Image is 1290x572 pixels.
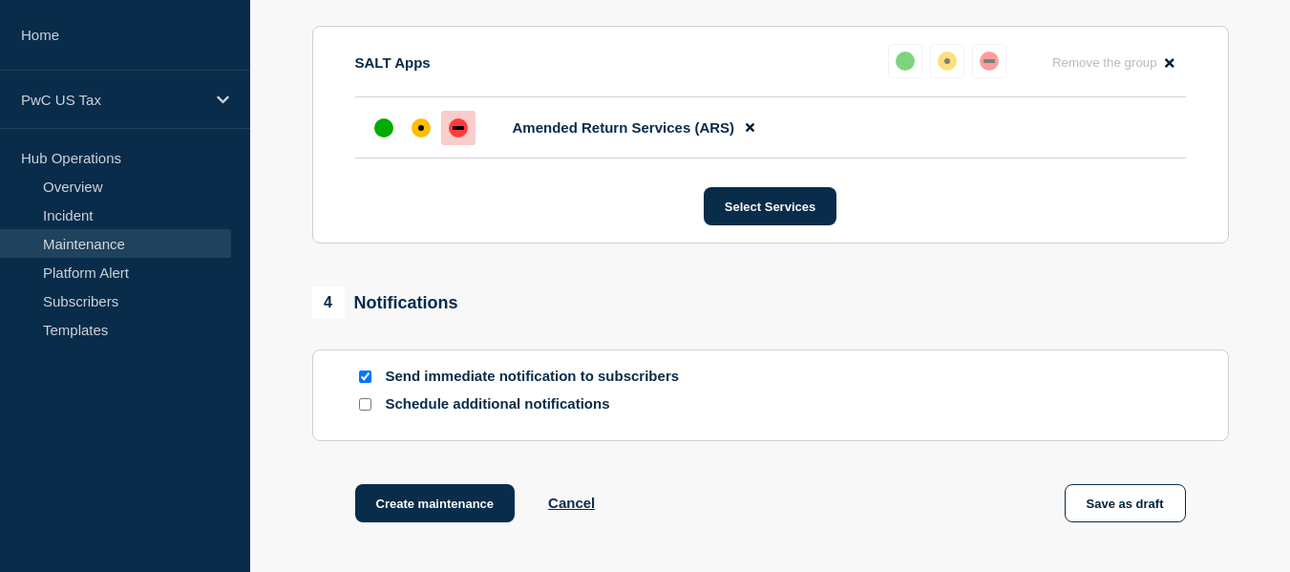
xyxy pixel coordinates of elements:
div: affected [938,52,957,71]
span: Remove the group [1052,55,1157,70]
button: Cancel [548,495,595,511]
p: Schedule additional notifications [386,395,691,413]
p: PwC US Tax [21,92,204,108]
span: Amended Return Services (ARS) [513,119,735,136]
button: Remove the group [1041,44,1186,81]
button: Select Services [704,187,836,225]
div: affected [412,118,431,138]
button: Create maintenance [355,484,516,522]
p: SALT Apps [355,54,431,71]
div: up [896,52,915,71]
button: affected [930,44,964,78]
button: Save as draft [1065,484,1186,522]
div: down [449,118,468,138]
p: Send immediate notification to subscribers [386,368,691,386]
button: down [972,44,1006,78]
input: Send immediate notification to subscribers [359,371,371,383]
span: 4 [312,286,345,319]
div: up [374,118,393,138]
input: Schedule additional notifications [359,398,371,411]
div: down [980,52,999,71]
button: up [888,44,922,78]
div: Notifications [312,286,458,319]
